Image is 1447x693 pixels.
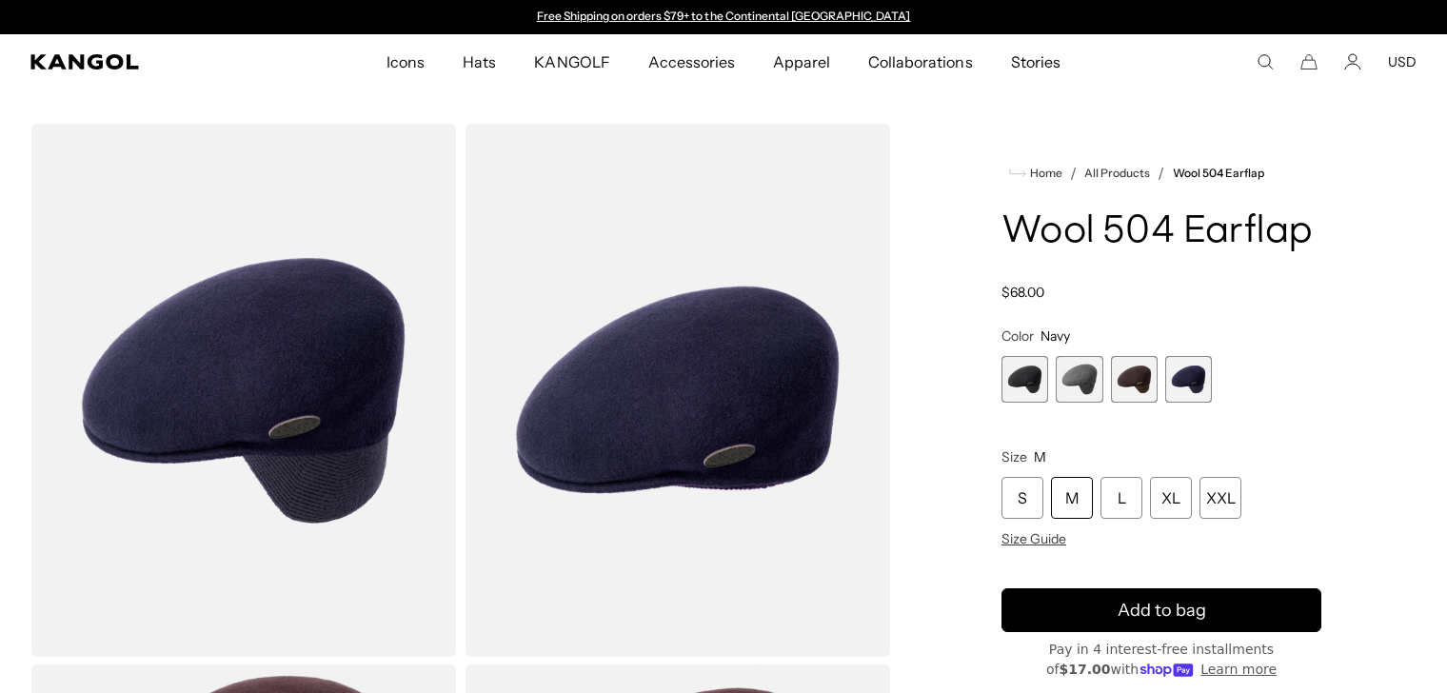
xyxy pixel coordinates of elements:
h1: Wool 504 Earflap [1001,211,1321,253]
slideshow-component: Announcement bar [527,10,920,25]
div: Announcement [527,10,920,25]
a: Collaborations [849,34,991,89]
img: color-navy [30,124,457,657]
a: All Products [1084,167,1150,180]
span: Collaborations [868,34,972,89]
button: USD [1388,53,1417,70]
span: Icons [387,34,425,89]
a: Accessories [629,34,754,89]
a: Apparel [754,34,849,89]
span: Size [1001,448,1027,465]
div: S [1001,477,1043,519]
span: Hats [463,34,496,89]
span: Apparel [773,34,830,89]
label: Dark Flannel [1056,356,1102,403]
li: / [1062,162,1077,185]
a: Kangol [30,54,255,69]
button: Add to bag [1001,588,1321,632]
div: 1 of 4 [1001,356,1048,403]
div: 1 of 2 [527,10,920,25]
span: $68.00 [1001,284,1044,301]
div: 4 of 4 [1165,356,1212,403]
nav: breadcrumbs [1001,162,1321,185]
li: / [1150,162,1164,185]
div: 3 of 4 [1111,356,1158,403]
label: Black [1001,356,1048,403]
a: Stories [992,34,1080,89]
div: M [1051,477,1093,519]
span: Home [1026,167,1062,180]
label: Navy [1165,356,1212,403]
span: Stories [1011,34,1060,89]
a: KANGOLF [515,34,628,89]
summary: Search here [1257,53,1274,70]
div: XL [1150,477,1192,519]
div: 2 of 4 [1056,356,1102,403]
a: Home [1009,165,1062,182]
button: Cart [1300,53,1318,70]
span: KANGOLF [534,34,609,89]
img: color-navy [465,124,891,657]
a: Free Shipping on orders $79+ to the Continental [GEOGRAPHIC_DATA] [537,9,911,23]
span: Add to bag [1118,598,1206,624]
a: Wool 504 Earflap [1173,167,1264,180]
span: M [1034,448,1046,465]
span: Navy [1041,327,1070,345]
a: Hats [444,34,515,89]
a: Account [1344,53,1361,70]
span: Size Guide [1001,530,1066,547]
div: XXL [1199,477,1241,519]
a: Icons [367,34,444,89]
label: Espresso [1111,356,1158,403]
div: L [1100,477,1142,519]
span: Accessories [648,34,735,89]
span: Color [1001,327,1034,345]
